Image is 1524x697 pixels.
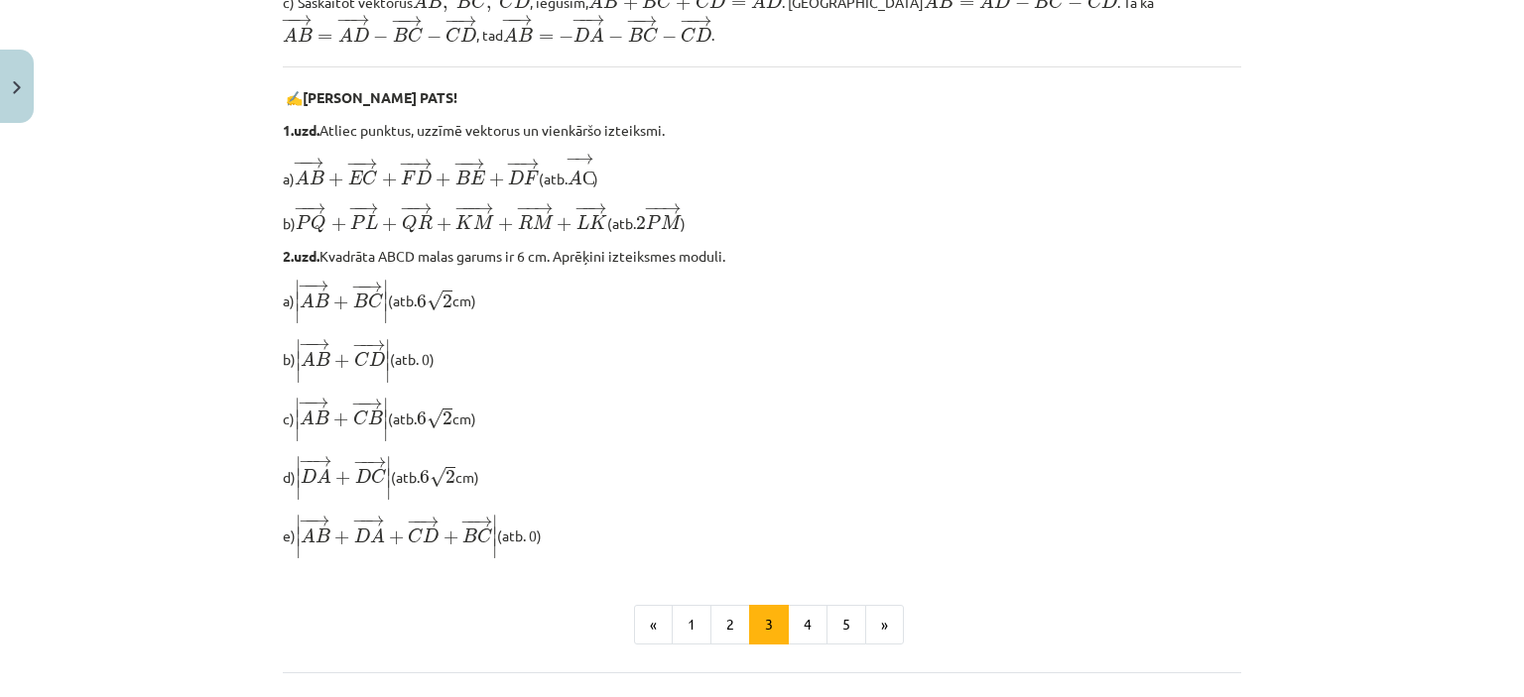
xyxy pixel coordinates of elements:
span: − [352,515,367,525]
span: − [507,14,509,25]
span: − [352,159,354,170]
span: C [362,171,377,185]
span: D [696,28,711,42]
span: − [352,339,367,350]
span: A [300,409,315,424]
p: c) (atb. cm) [283,397,1241,443]
span: → [662,203,682,214]
span: → [520,159,540,170]
span: C [368,293,383,308]
span: − [466,516,468,526]
span: D [460,28,476,42]
span: ∣ [385,363,390,384]
span: + [436,173,450,186]
span: → [350,14,370,25]
button: 4 [788,605,827,644]
span: − [299,158,301,169]
span: ∣ [295,303,300,324]
p: ✍️ [283,87,1241,108]
span: → [310,398,329,408]
span: + [328,173,343,186]
span: ∣ [383,303,388,324]
span: − [348,203,363,214]
span: √ [427,290,443,311]
span: С [582,177,593,183]
span: → [413,159,433,170]
span: → [310,280,329,290]
button: « [634,605,673,644]
span: − [516,203,531,214]
span: − [460,516,475,526]
span: ∣ [383,298,388,303]
span: = [317,34,332,42]
span: B [315,293,329,307]
span: ∣ [492,533,497,538]
button: 1 [672,605,711,644]
span: − [351,399,366,409]
span: √ [430,467,445,488]
span: B [315,410,329,424]
span: − [501,14,516,25]
span: − [644,203,659,214]
span: → [311,515,330,525]
span: − [351,281,366,291]
span: C [681,28,696,43]
span: √ [427,408,443,429]
span: − [578,14,581,25]
span: ∣ [296,533,301,538]
span: ∣ [296,475,301,480]
span: − [662,30,677,44]
span: → [585,14,605,25]
span: − [298,398,313,408]
span: − [397,15,399,26]
span: B [455,171,470,184]
span: → [305,158,324,169]
span: → [413,203,433,214]
span: − [294,203,309,214]
span: − [608,30,623,44]
span: − [287,14,289,25]
span: + [335,471,350,485]
span: C [371,469,386,484]
span: − [686,15,689,26]
p: Kvadrāta ABCD malas garums ir 6 cm. Aprēķini izteiksmes moduli. [283,246,1241,267]
span: − [680,15,695,26]
img: icon-close-lesson-0947bae3869378f0d4975bcd49f059093ad1ed9edebbc8119c70593378902aed.svg [13,81,21,94]
span: ∣ [295,421,300,442]
span: B [628,28,643,42]
span: = [539,34,554,42]
button: 5 [826,605,866,644]
span: K [589,215,607,229]
span: − [357,281,359,291]
span: B [310,171,324,184]
span: A [295,170,310,184]
span: ∣ [383,398,388,418]
span: A [370,527,385,542]
span: P [296,215,311,229]
button: 2 [710,605,750,644]
span: − [407,516,422,526]
span: E [470,171,485,184]
span: 6 [420,470,430,484]
span: − [566,154,580,165]
span: + [333,295,348,309]
span: ∣ [295,298,300,303]
span: E [348,171,363,184]
span: − [336,14,351,25]
span: A [338,27,353,42]
span: → [403,15,423,26]
span: A [568,170,582,184]
span: D [354,528,370,542]
span: P [646,215,661,229]
span: M [533,215,554,229]
span: ∣ [383,280,388,300]
span: − [574,203,589,214]
span: 2 [445,470,455,484]
p: e) (atb. 0) [283,514,1241,560]
span: B [518,28,533,42]
span: , [486,2,491,12]
span: − [632,15,634,26]
span: ∣ [385,339,390,360]
span: M [661,215,682,229]
span: − [305,515,307,525]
